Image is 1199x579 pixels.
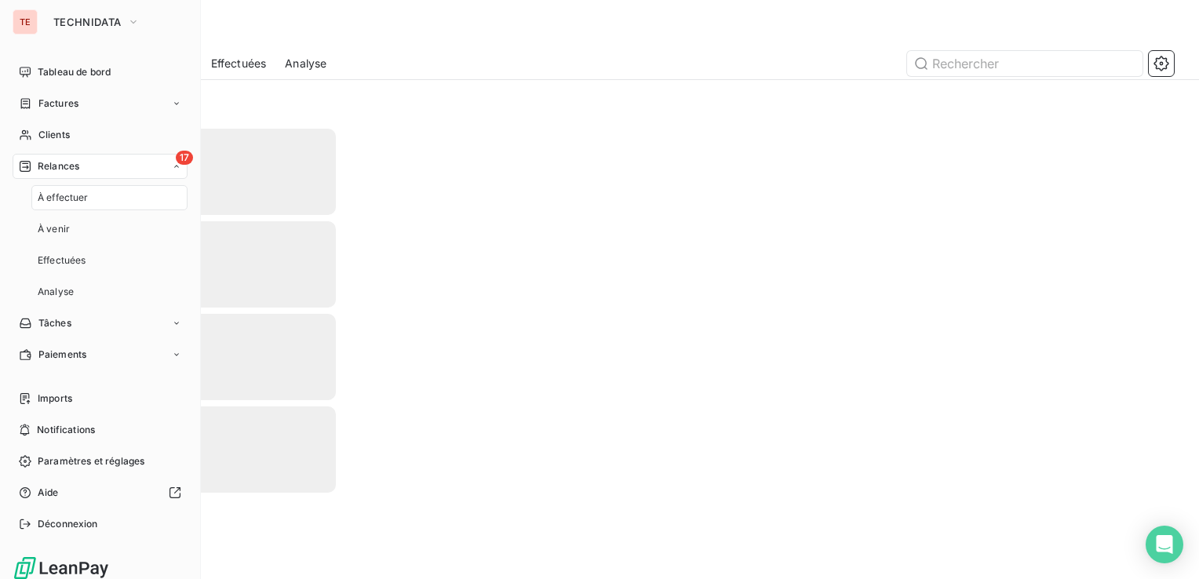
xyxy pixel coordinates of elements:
span: Aide [38,486,59,500]
span: 17 [176,151,193,165]
span: À effectuer [38,191,89,205]
input: Rechercher [907,51,1143,76]
span: TECHNIDATA [53,16,121,28]
span: Clients [38,128,70,142]
span: Effectuées [38,253,86,268]
span: Effectuées [211,56,267,71]
div: Open Intercom Messenger [1146,526,1183,563]
span: Factures [38,96,78,111]
span: Imports [38,391,72,406]
a: Aide [13,480,188,505]
div: TE [13,9,38,35]
span: Analyse [285,56,326,71]
span: Relances [38,159,79,173]
span: Notifications [37,423,95,437]
span: Paiements [38,348,86,362]
span: À venir [38,222,70,236]
span: Tâches [38,316,71,330]
span: Déconnexion [38,517,98,531]
span: Paramètres et réglages [38,454,144,468]
span: Analyse [38,285,74,299]
span: Tableau de bord [38,65,111,79]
